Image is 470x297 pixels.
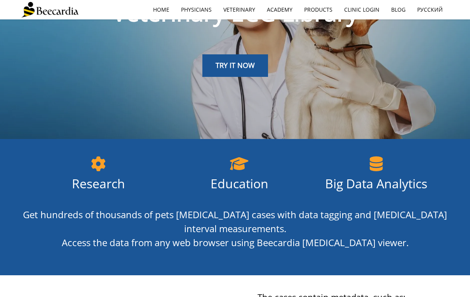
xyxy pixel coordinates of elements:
a: Clinic Login [338,1,385,19]
span: Access the data from any web browser using Beecardia [MEDICAL_DATA] viewer. [62,236,409,249]
a: TRY IT NOW [202,54,268,77]
a: home [147,1,175,19]
a: Academy [261,1,298,19]
img: Beecardia [21,2,78,17]
span: TRY IT NOW [216,61,255,70]
span: Big Data Analytics [325,175,427,192]
span: Research [72,175,125,192]
a: Veterinary [218,1,261,19]
a: Русский [411,1,449,19]
a: Products [298,1,338,19]
a: Physicians [175,1,218,19]
a: Blog [385,1,411,19]
span: Education [211,175,268,192]
span: Get hundreds of thousands of pets [MEDICAL_DATA] cases with data tagging and [MEDICAL_DATA] inter... [23,208,447,235]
